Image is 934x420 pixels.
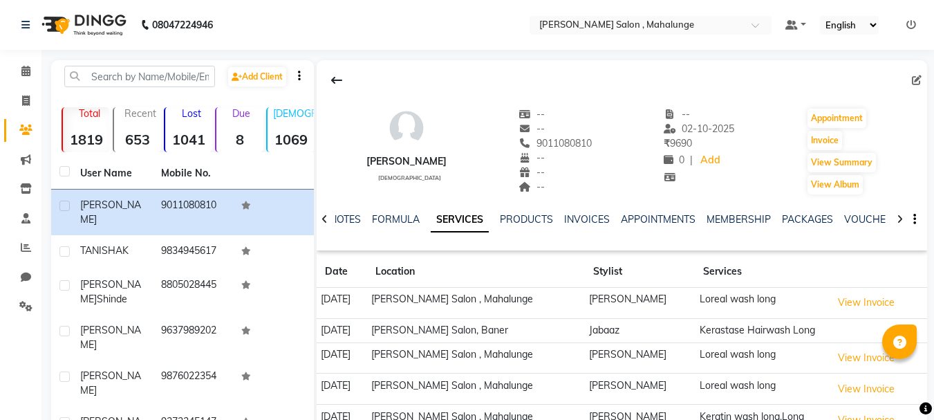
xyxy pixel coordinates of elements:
div: Back to Client [322,67,351,93]
td: Loreal wash long [695,343,828,374]
a: SERVICES [431,208,489,232]
button: View Invoice [832,378,901,400]
td: [PERSON_NAME] Salon, Baner [367,318,585,343]
span: -- [519,152,545,164]
td: [DATE] [317,343,367,374]
th: Date [317,256,367,288]
a: FORMULA [372,213,420,226]
span: ₹ [664,137,670,149]
button: View Summary [807,153,876,172]
span: 02-10-2025 [664,122,734,135]
th: Services [695,256,828,288]
strong: 8 [216,131,263,148]
p: Lost [171,107,212,120]
span: [PERSON_NAME] [80,278,141,305]
th: User Name [72,158,153,190]
td: [PERSON_NAME] Salon , Mahalunge [367,343,585,374]
button: Invoice [807,131,842,150]
span: [DEMOGRAPHIC_DATA] [378,174,441,181]
iframe: chat widget [876,365,920,406]
p: [DEMOGRAPHIC_DATA] [273,107,315,120]
a: VOUCHERS [844,213,899,226]
button: View Album [807,175,863,194]
span: -- [519,166,545,179]
td: 9834945617 [153,235,234,269]
span: -- [519,122,545,135]
button: Appointment [807,109,866,128]
strong: 653 [114,131,161,148]
td: [PERSON_NAME] Salon , Mahalunge [367,374,585,405]
img: logo [35,6,130,44]
span: -- [519,181,545,193]
span: -- [664,108,690,120]
p: Total [68,107,110,120]
a: NOTES [330,213,361,226]
td: 9876022354 [153,360,234,406]
b: 08047224946 [152,6,213,44]
button: View Invoice [832,347,901,369]
a: Add Client [228,67,286,86]
span: Shinde [97,293,127,305]
span: 9690 [664,137,692,149]
strong: 1069 [268,131,315,148]
td: 9011080810 [153,190,234,235]
td: [PERSON_NAME] [585,343,695,374]
td: Loreal wash long [695,374,828,405]
a: APPOINTMENTS [621,213,695,226]
td: Jabaaz [585,318,695,343]
button: View Invoice [832,292,901,313]
span: [PERSON_NAME] [80,199,141,226]
th: Mobile No. [153,158,234,190]
td: [PERSON_NAME] [585,288,695,319]
p: Recent [120,107,161,120]
span: -- [519,108,545,120]
div: [PERSON_NAME] [366,154,447,169]
th: Location [367,256,585,288]
a: MEMBERSHIP [707,213,771,226]
td: Loreal wash long [695,288,828,319]
th: Stylist [585,256,695,288]
a: Add [698,151,722,170]
td: [DATE] [317,374,367,405]
strong: 1041 [165,131,212,148]
span: 9011080810 [519,137,592,149]
span: [PERSON_NAME] [80,324,141,351]
p: Due [219,107,263,120]
span: TANISHAK [80,244,129,257]
strong: 1819 [63,131,110,148]
td: [DATE] [317,288,367,319]
span: | [690,153,693,167]
a: INVOICES [564,213,610,226]
a: PRODUCTS [500,213,553,226]
td: [PERSON_NAME] [585,374,695,405]
a: PACKAGES [782,213,833,226]
td: Kerastase Hairwash Long [695,318,828,343]
td: 9637989202 [153,315,234,360]
img: avatar [386,107,427,149]
td: [DATE] [317,318,367,343]
td: [PERSON_NAME] Salon , Mahalunge [367,288,585,319]
span: [PERSON_NAME] [80,369,141,396]
span: 0 [664,154,684,166]
td: 8805028445 [153,269,234,315]
input: Search by Name/Mobile/Email/Code [64,66,215,87]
